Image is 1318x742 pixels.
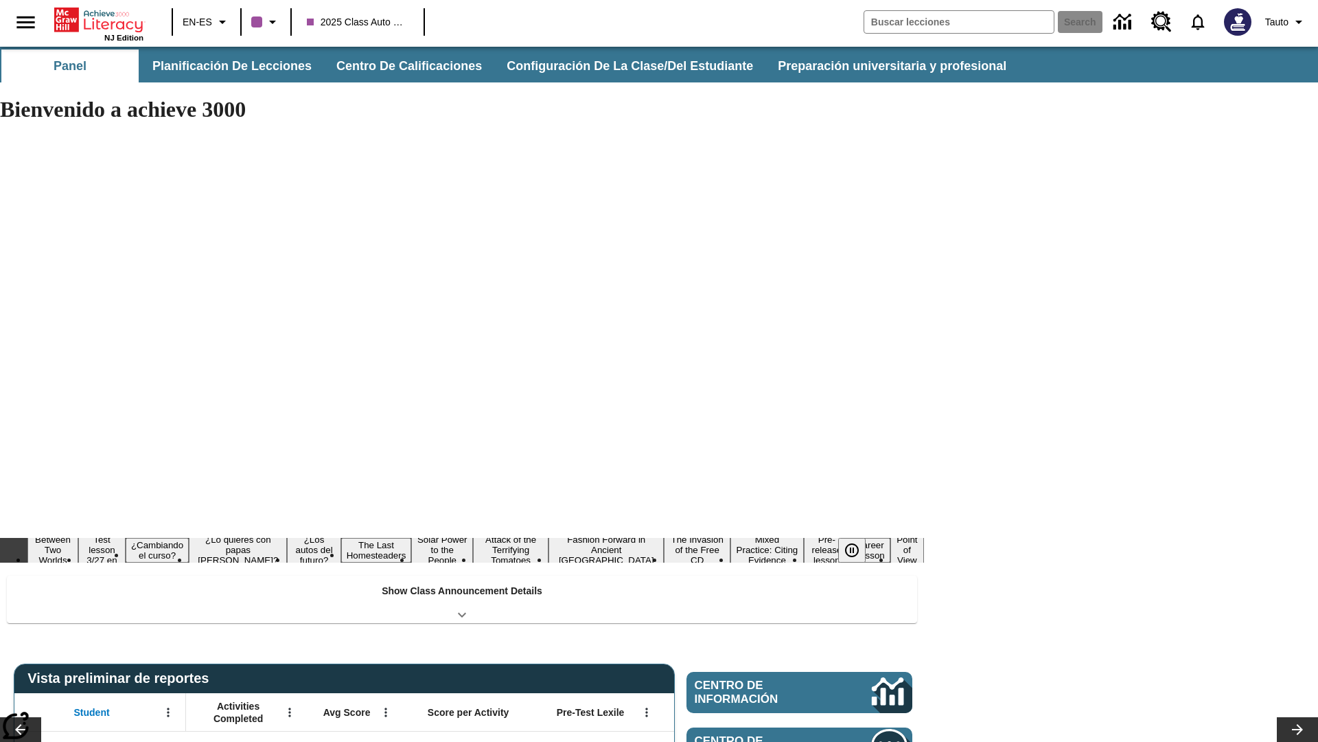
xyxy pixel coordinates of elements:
div: Portada [54,5,143,42]
input: search field [864,11,1054,33]
span: 2025 Class Auto Grade 13 [307,15,408,30]
div: Pausar [838,538,879,563]
button: Abrir menú [375,702,396,723]
button: Configuración de la clase/del estudiante [496,49,764,82]
button: Escoja un nuevo avatar [1216,4,1260,40]
button: Slide 9 Fashion Forward in Ancient Rome [548,532,664,567]
button: Slide 7 Solar Power to the People [411,532,473,567]
div: Show Class Announcement Details [7,576,917,623]
button: Language: EN-ES, Selecciona un idioma [177,10,236,34]
button: Slide 4 ¿Lo quieres con papas fritas? [189,532,287,567]
span: Pre-Test Lexile [557,706,625,719]
span: Avg Score [323,706,371,719]
button: Slide 3 ¿Cambiando el curso? [126,538,189,563]
a: Centro de información [686,672,912,713]
button: Slide 11 Mixed Practice: Citing Evidence [730,532,804,567]
span: Vista preliminar de reportes [27,671,216,686]
button: Abrir menú [158,702,178,723]
button: Pausar [838,538,866,563]
button: Carrusel de lecciones, seguir [1277,717,1318,742]
button: Slide 2 Test lesson 3/27 en [78,532,126,567]
button: Slide 5 ¿Los autos del futuro? [287,532,340,567]
button: Abrir menú [279,702,300,723]
button: Planificación de lecciones [141,49,323,82]
button: Slide 6 The Last Homesteaders [341,538,412,563]
button: Slide 12 Pre-release lesson [804,532,850,567]
button: Abrir el menú lateral [5,2,46,43]
span: Activities Completed [193,700,284,725]
span: Centro de información [695,679,824,706]
button: Slide 10 The Invasion of the Free CD [664,532,730,567]
button: El color de la clase es morado/púrpura. Cambiar el color de la clase. [246,10,286,34]
button: Perfil/Configuración [1260,10,1313,34]
span: NJ Edition [104,34,143,42]
button: Slide 8 Attack of the Terrifying Tomatoes [473,532,548,567]
button: Panel [1,49,139,82]
a: Centro de información [1105,3,1143,41]
span: Tauto [1265,15,1288,30]
img: Avatar [1224,8,1251,36]
button: Slide 1 Between Two Worlds [27,532,78,567]
button: Slide 14 Point of View [890,532,924,567]
a: Centro de recursos, Se abrirá en una pestaña nueva. [1143,3,1180,41]
p: Show Class Announcement Details [382,584,542,598]
button: Abrir menú [636,702,657,723]
button: Centro de calificaciones [325,49,493,82]
button: Preparación universitaria y profesional [767,49,1017,82]
span: EN-ES [183,15,212,30]
span: Student [74,706,110,719]
a: Portada [54,6,143,34]
span: Score per Activity [428,706,509,719]
a: Notificaciones [1180,4,1216,40]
